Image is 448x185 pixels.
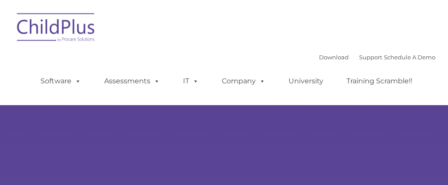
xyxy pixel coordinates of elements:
[384,54,435,61] a: Schedule A Demo
[32,72,90,90] a: Software
[338,72,421,90] a: Training Scramble!!
[13,7,100,51] img: ChildPlus by Procare Solutions
[213,72,274,90] a: Company
[95,72,169,90] a: Assessments
[280,72,332,90] a: University
[174,72,207,90] a: IT
[319,54,435,61] font: |
[319,54,349,61] a: Download
[359,54,382,61] a: Support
